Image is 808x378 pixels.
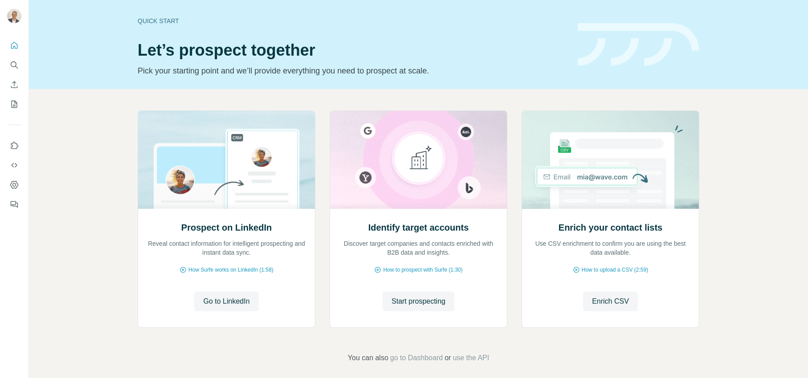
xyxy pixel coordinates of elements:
span: How to prospect with Surfe (1:30) [383,266,462,274]
img: Prospect on LinkedIn [138,111,315,209]
p: Pick your starting point and we’ll provide everything you need to prospect at scale. [138,65,567,77]
span: Start prospecting [392,296,445,307]
h2: Identify target accounts [368,221,469,234]
h2: Enrich your contact lists [559,221,662,234]
span: Go to LinkedIn [203,296,249,307]
button: Quick start [7,37,21,53]
h2: Prospect on LinkedIn [181,221,272,234]
h1: Let’s prospect together [138,41,567,59]
button: Go to LinkedIn [194,292,258,311]
div: Quick start [138,16,567,25]
img: Identify target accounts [330,111,507,209]
span: How Surfe works on LinkedIn (1:58) [188,266,273,274]
span: You can also [348,353,388,363]
span: Enrich CSV [592,296,629,307]
p: Use CSV enrichment to confirm you are using the best data available. [531,239,690,257]
button: Enrich CSV [583,292,638,311]
img: Avatar [7,9,21,23]
button: My lists [7,96,21,112]
button: Dashboard [7,177,21,193]
button: go to Dashboard [390,353,443,363]
button: Search [7,57,21,73]
button: Feedback [7,196,21,212]
span: How to upload a CSV (2:59) [582,266,648,274]
button: use the API [453,353,489,363]
button: Start prospecting [383,292,454,311]
span: or [445,353,451,363]
img: banner [578,23,699,66]
p: Discover target companies and contacts enriched with B2B data and insights. [339,239,498,257]
button: Use Surfe API [7,157,21,173]
p: Reveal contact information for intelligent prospecting and instant data sync. [147,239,306,257]
img: Enrich your contact lists [522,111,699,209]
button: Enrich CSV [7,77,21,93]
button: Use Surfe on LinkedIn [7,138,21,154]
